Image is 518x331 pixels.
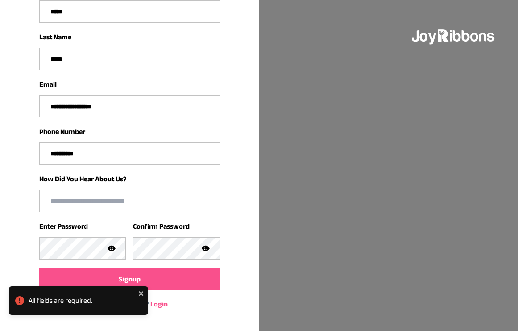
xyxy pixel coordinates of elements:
button: close [138,290,145,297]
label: Confirm Password [133,222,190,230]
label: Email [39,80,57,88]
a: Login [150,300,168,308]
button: Signup [39,268,220,290]
label: Last Name [39,33,71,41]
label: How Did You Hear About Us? [39,175,126,183]
label: Enter Password [39,222,88,230]
img: joyribbons [411,21,497,50]
div: All fields are required. [29,295,136,306]
label: Phone Number [39,128,85,135]
span: Signup [119,274,141,285]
